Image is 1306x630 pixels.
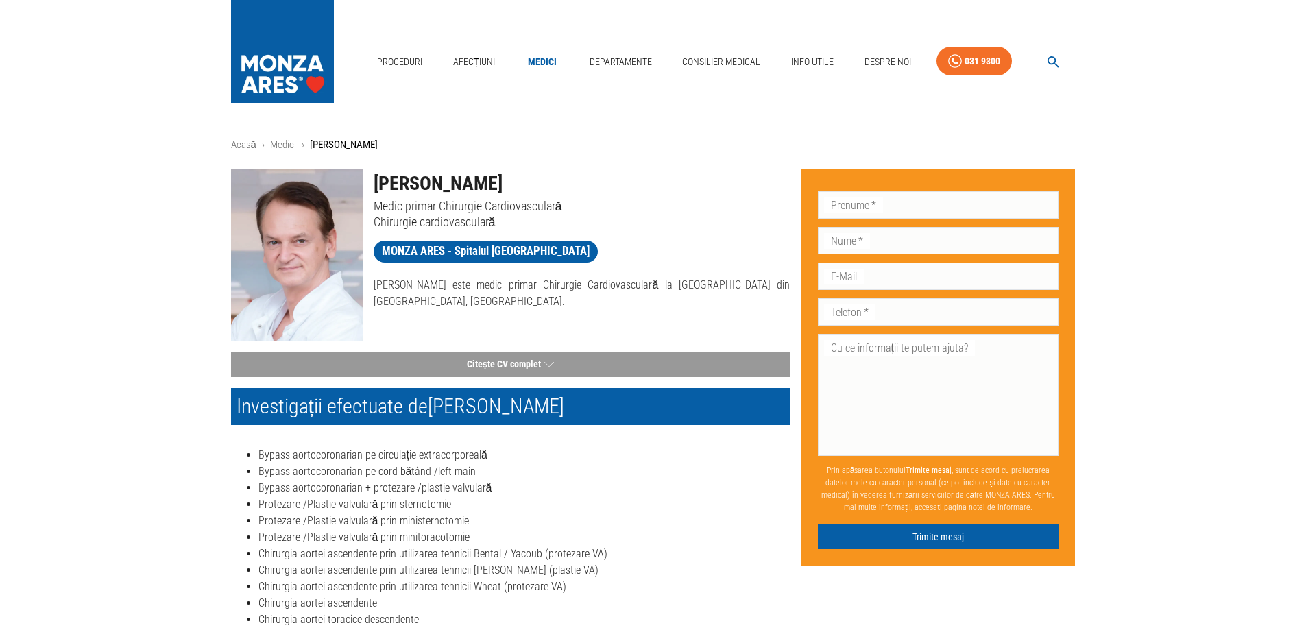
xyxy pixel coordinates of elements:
[262,137,265,153] li: ›
[258,463,790,480] li: Bypass aortocoronarian pe cord bătând /left main
[231,352,790,377] button: Citește CV complet
[374,243,598,260] span: MONZA ARES - Spitalul [GEOGRAPHIC_DATA]
[258,496,790,513] li: Protezare /Plastie valvulară prin sternotomie
[270,138,296,151] a: Medici
[677,48,766,76] a: Consilier Medical
[520,48,564,76] a: Medici
[859,48,917,76] a: Despre Noi
[258,595,790,611] li: Chirurgia aortei ascendente
[302,137,304,153] li: ›
[374,241,598,263] a: MONZA ARES - Spitalul [GEOGRAPHIC_DATA]
[258,611,790,628] li: Chirurgia aortei toracice descendente
[965,53,1000,70] div: 031 9300
[818,524,1059,550] button: Trimite mesaj
[258,480,790,496] li: Bypass aortocoronarian + protezare /plastie valvulară
[231,388,790,425] h2: Investigații efectuate de [PERSON_NAME]
[374,277,790,310] p: [PERSON_NAME] este medic primar Chirurgie Cardiovasculară la [GEOGRAPHIC_DATA] din [GEOGRAPHIC_DA...
[231,138,256,151] a: Acasă
[258,529,790,546] li: Protezare /Plastie valvulară prin minitoracotomie
[906,465,952,475] b: Trimite mesaj
[372,48,428,76] a: Proceduri
[936,47,1012,76] a: 031 9300
[258,447,790,463] li: Bypass aortocoronarian pe circulație extracorporeală
[310,137,378,153] p: [PERSON_NAME]
[231,169,363,341] img: Dr. Theodor Cebotaru
[231,137,1076,153] nav: breadcrumb
[374,169,790,198] h1: [PERSON_NAME]
[818,459,1059,519] p: Prin apăsarea butonului , sunt de acord cu prelucrarea datelor mele cu caracter personal (ce pot ...
[258,513,790,529] li: Protezare /Plastie valvulară prin ministernotomie
[584,48,657,76] a: Departamente
[258,562,790,579] li: Chirurgia aortei ascendente prin utilizarea tehnicii [PERSON_NAME] (plastie VA)
[448,48,501,76] a: Afecțiuni
[258,546,790,562] li: Chirurgia aortei ascendente prin utilizarea tehnicii Bental / Yacoub (protezare VA)
[258,579,790,595] li: Chirurgia aortei ascendente prin utilizarea tehnicii Wheat (protezare VA)
[786,48,839,76] a: Info Utile
[374,214,790,230] p: Chirurgie cardiovasculară
[374,198,790,214] p: Medic primar Chirurgie Cardiovasculară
